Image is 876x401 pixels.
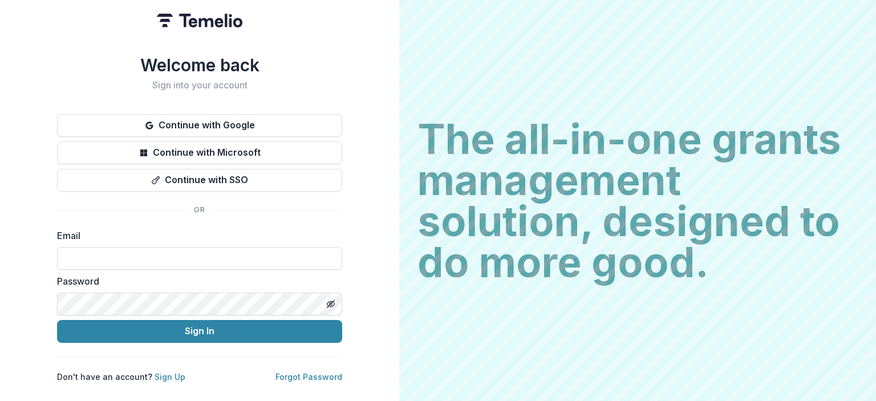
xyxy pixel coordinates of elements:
[57,141,342,164] button: Continue with Microsoft
[155,372,185,382] a: Sign Up
[57,169,342,192] button: Continue with SSO
[57,114,342,137] button: Continue with Google
[57,80,342,91] h2: Sign into your account
[57,229,335,242] label: Email
[57,274,335,288] label: Password
[57,371,185,383] p: Don't have an account?
[322,295,340,313] button: Toggle password visibility
[275,372,342,382] a: Forgot Password
[157,14,242,27] img: Temelio
[57,55,342,75] h1: Welcome back
[57,320,342,343] button: Sign In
